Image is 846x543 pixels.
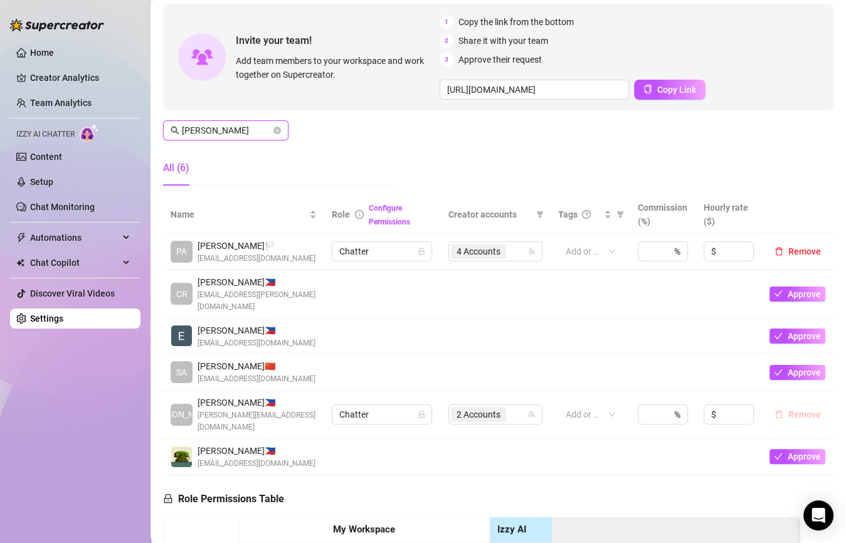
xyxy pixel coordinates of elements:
span: Role [332,209,350,219]
h5: Role Permissions Table [163,492,284,507]
strong: My Workspace [333,524,395,535]
span: Chatter [339,405,425,424]
span: team [528,411,536,418]
span: Remove [788,246,821,256]
span: Copy the link from the bottom [458,15,574,29]
span: [EMAIL_ADDRESS][DOMAIN_NAME] [198,458,315,470]
button: close-circle [273,127,281,134]
span: 4 Accounts [457,245,500,258]
span: Approve [788,331,821,341]
span: [PERSON_NAME] 🇨🇳 [198,359,315,373]
span: [EMAIL_ADDRESS][PERSON_NAME][DOMAIN_NAME] [198,289,317,313]
span: check [774,368,783,377]
span: Invite your team! [236,33,440,48]
span: Copy Link [657,85,696,95]
span: thunderbolt [16,233,26,243]
span: [EMAIL_ADDRESS][DOMAIN_NAME] [198,253,315,265]
button: Approve [769,365,825,380]
button: Remove [769,244,826,259]
span: 4 Accounts [451,244,506,259]
span: [PERSON_NAME] 🇵🇭 [198,275,317,289]
span: [EMAIL_ADDRESS][DOMAIN_NAME] [198,373,315,385]
span: [PERSON_NAME] [148,408,215,421]
a: Configure Permissions [369,204,410,226]
span: [EMAIL_ADDRESS][DOMAIN_NAME] [198,337,315,349]
a: Discover Viral Videos [30,288,115,298]
span: Tags [558,208,577,221]
span: check [774,332,783,340]
span: lock [418,411,425,418]
div: All (6) [163,161,189,176]
span: filter [614,205,627,224]
span: Approve their request [458,53,542,66]
span: delete [775,410,783,419]
span: filter [536,211,544,218]
span: search [171,126,179,135]
span: team [528,248,536,255]
img: mary jane villamin [171,446,192,467]
span: Add team members to your workspace and work together on Supercreator. [236,54,435,82]
input: Search members [182,124,271,137]
span: filter [534,205,546,224]
img: Chat Copilot [16,258,24,267]
span: Approve [788,367,821,377]
span: lock [418,248,425,255]
button: Approve [769,287,825,302]
span: Chatter [339,242,425,261]
span: Share it with your team [458,34,548,48]
span: [PERSON_NAME] 🏳️ [198,239,315,253]
span: 1 [440,15,453,29]
div: Open Intercom Messenger [803,500,833,530]
span: Creator accounts [448,208,531,221]
button: Approve [769,449,825,464]
span: [PERSON_NAME] 🇵🇭 [198,324,315,337]
span: [PERSON_NAME] 🇵🇭 [198,396,317,409]
span: Remove [788,409,821,419]
button: Copy Link [634,80,706,100]
span: copy [643,85,652,93]
span: Izzy AI Chatter [16,129,75,140]
span: Approve [788,451,821,461]
span: PA [176,245,187,258]
strong: Izzy AI [497,524,526,535]
span: 2 [440,34,453,48]
a: Chat Monitoring [30,202,95,212]
span: [PERSON_NAME][EMAIL_ADDRESS][DOMAIN_NAME] [198,409,317,433]
span: question-circle [582,210,591,219]
span: check [774,289,783,298]
a: Content [30,152,62,162]
span: filter [616,211,624,218]
span: Chat Copilot [30,253,119,273]
button: Remove [769,407,826,422]
a: Home [30,48,54,58]
a: Creator Analytics [30,68,130,88]
span: CR [176,287,188,301]
th: Hourly rate ($) [696,196,762,234]
button: Approve [769,329,825,344]
img: AI Chatter [80,124,99,142]
span: Name [171,208,307,221]
th: Name [163,196,324,234]
span: [PERSON_NAME] 🇵🇭 [198,444,315,458]
span: info-circle [355,210,364,219]
span: SA [176,366,187,379]
span: Automations [30,228,119,248]
span: Approve [788,289,821,299]
span: lock [163,493,173,503]
span: delete [775,247,783,256]
img: logo-BBDzfeDw.svg [10,19,104,31]
a: Settings [30,314,63,324]
span: 3 [440,53,453,66]
a: Team Analytics [30,98,92,108]
img: Erica Jane Bendol [171,325,192,346]
a: Setup [30,177,53,187]
span: 2 Accounts [451,407,506,422]
span: check [774,452,783,461]
span: 2 Accounts [457,408,500,421]
th: Commission (%) [630,196,696,234]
